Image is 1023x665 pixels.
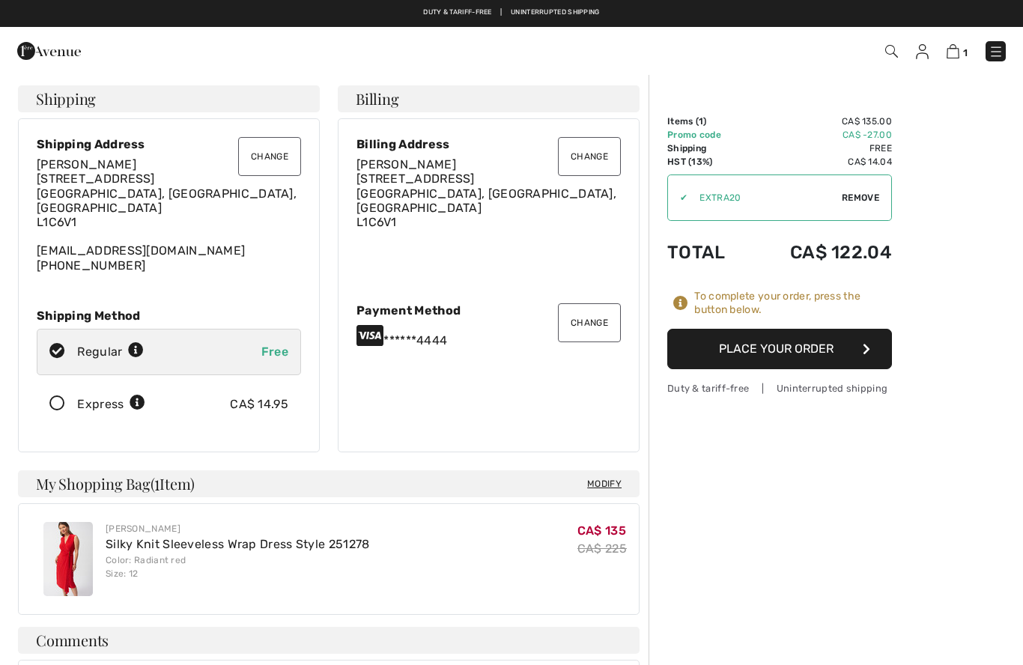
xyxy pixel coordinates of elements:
span: 1 [154,473,160,492]
button: Change [558,303,621,342]
a: Silky Knit Sleeveless Wrap Dress Style 251278 [106,537,370,551]
a: 1 [947,42,968,60]
td: CA$ 135.00 [749,115,892,128]
img: Menu [989,44,1004,59]
div: CA$ 14.95 [230,395,288,413]
div: ✔ [668,191,687,204]
td: CA$ -27.00 [749,128,892,142]
span: Billing [356,91,398,106]
div: [EMAIL_ADDRESS][DOMAIN_NAME] [37,157,301,273]
img: My Info [916,44,929,59]
td: Shipping [667,142,749,155]
div: [PERSON_NAME] [106,522,370,535]
div: To complete your order, press the button below. [694,290,892,317]
div: Express [77,395,145,413]
span: Remove [842,191,879,204]
span: Modify [587,476,622,491]
a: 1ère Avenue [17,43,81,57]
span: [PERSON_NAME] [37,157,136,171]
div: Regular [77,343,144,361]
span: [STREET_ADDRESS] [GEOGRAPHIC_DATA], [GEOGRAPHIC_DATA], [GEOGRAPHIC_DATA] L1C6V1 [37,171,297,229]
span: Shipping [36,91,96,106]
td: CA$ 122.04 [749,227,892,278]
td: Free [749,142,892,155]
td: Promo code [667,128,749,142]
h4: My Shopping Bag [18,470,640,497]
div: Color: Radiant red Size: 12 [106,553,370,580]
span: 1 [963,47,968,58]
s: CA$ 225 [577,541,627,556]
img: Shopping Bag [947,44,959,58]
td: Total [667,227,749,278]
span: Free [261,344,288,359]
div: Shipping Address [37,137,301,151]
input: Promo code [687,175,842,220]
button: Place Your Order [667,329,892,369]
img: 1ère Avenue [17,36,81,66]
button: Change [558,137,621,176]
td: Items ( ) [667,115,749,128]
img: Silky Knit Sleeveless Wrap Dress Style 251278 [43,522,93,596]
div: Duty & tariff-free | Uninterrupted shipping [667,381,892,395]
span: 1 [699,116,703,127]
button: Change [238,137,301,176]
span: ( Item) [151,473,195,494]
div: Payment Method [356,303,621,318]
div: Shipping Method [37,309,301,323]
div: Billing Address [356,137,621,151]
h4: Comments [18,627,640,654]
td: HST (13%) [667,155,749,168]
a: [PHONE_NUMBER] [37,258,145,273]
span: CA$ 135 [577,523,626,538]
td: CA$ 14.04 [749,155,892,168]
span: [PERSON_NAME] [356,157,456,171]
img: Search [885,45,898,58]
span: [STREET_ADDRESS] [GEOGRAPHIC_DATA], [GEOGRAPHIC_DATA], [GEOGRAPHIC_DATA] L1C6V1 [356,171,616,229]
